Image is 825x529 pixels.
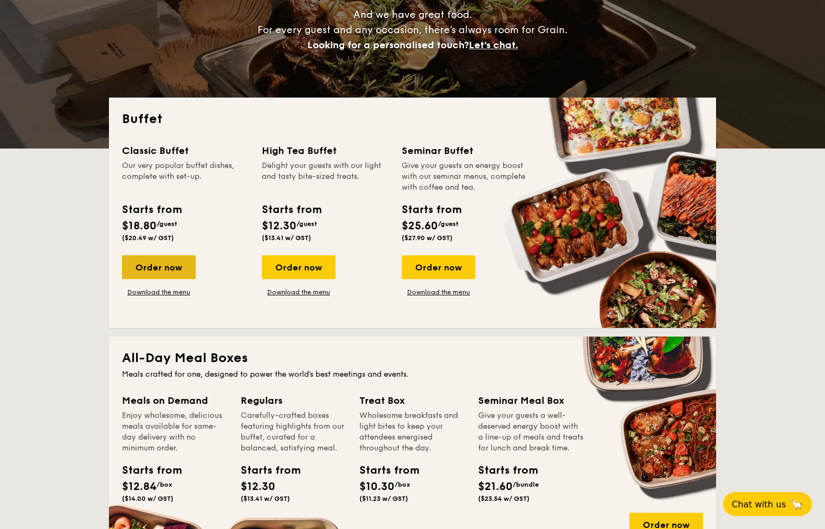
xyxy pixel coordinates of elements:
div: Seminar Buffet [402,143,528,158]
span: ($20.49 w/ GST) [122,234,174,242]
span: $12.30 [262,220,297,233]
div: Delight your guests with our light and tasty bite-sized treats. [262,160,389,193]
a: Download the menu [402,288,475,296]
div: Seminar Meal Box [478,393,584,408]
span: Let's chat. [469,39,518,51]
h2: Buffet [122,111,703,128]
div: Give your guests a well-deserved energy boost with a line-up of meals and treats for lunch and br... [478,410,584,454]
div: Meals on Demand [122,393,228,408]
span: $12.84 [122,480,157,493]
span: /guest [157,220,177,228]
div: Treat Box [359,393,465,408]
span: $12.30 [241,480,275,493]
div: Order now [262,255,336,279]
span: ($11.23 w/ GST) [359,495,408,502]
a: Download the menu [262,288,336,296]
div: Classic Buffet [122,143,249,158]
div: Give your guests an energy boost with our seminar menus, complete with coffee and tea. [402,160,528,193]
span: 🦙 [790,498,803,511]
div: High Tea Buffet [262,143,389,158]
span: ($14.00 w/ GST) [122,495,173,502]
button: Chat with us🦙 [723,492,812,516]
span: Chat with us [732,499,786,509]
div: Meals crafted for one, designed to power the world's best meetings and events. [122,369,703,380]
h2: All-Day Meal Boxes [122,350,703,367]
div: Starts from [241,462,289,479]
div: Carefully-crafted boxes featuring highlights from our buffet, curated for a balanced, satisfying ... [241,410,346,454]
span: $18.80 [122,220,157,233]
div: Regulars [241,393,346,408]
span: /guest [438,220,459,228]
div: Starts from [122,202,181,218]
span: Looking for a personalised touch? [307,39,469,51]
span: /guest [297,220,317,228]
span: /box [157,481,172,488]
span: ($27.90 w/ GST) [402,234,453,242]
span: And we have great food. For every guest and any occasion, there’s always room for Grain. [257,9,568,51]
div: Our very popular buffet dishes, complete with set-up. [122,160,249,193]
div: Starts from [122,462,171,479]
div: Starts from [262,202,321,218]
span: /box [395,481,410,488]
div: Order now [402,255,475,279]
span: $21.60 [478,480,513,493]
div: Order now [122,255,196,279]
span: ($13.41 w/ GST) [241,495,290,502]
span: $10.30 [359,480,395,493]
div: Wholesome breakfasts and light bites to keep your attendees energised throughout the day. [359,410,465,454]
div: Starts from [359,462,408,479]
span: ($23.54 w/ GST) [478,495,530,502]
span: ($13.41 w/ GST) [262,234,311,242]
div: Starts from [402,202,461,218]
div: Starts from [478,462,527,479]
a: Download the menu [122,288,196,296]
span: /bundle [513,481,539,488]
span: $25.60 [402,220,438,233]
div: Enjoy wholesome, delicious meals available for same-day delivery with no minimum order. [122,410,228,454]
